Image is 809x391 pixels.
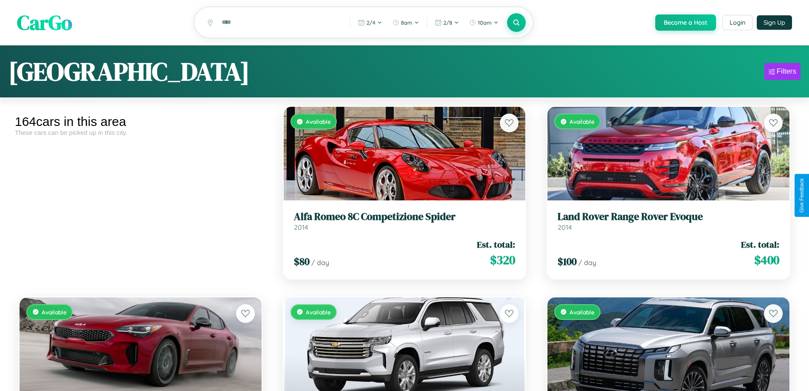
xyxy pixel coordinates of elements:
[306,118,331,125] span: Available
[764,63,801,80] button: Filters
[306,308,331,316] span: Available
[294,223,308,231] span: 2014
[655,14,716,31] button: Become a Host
[757,15,792,30] button: Sign Up
[558,211,779,231] a: Land Rover Range Rover Evoque2014
[294,211,516,223] h3: Alfa Romeo 8C Competizione Spider
[17,9,72,37] span: CarGo
[578,258,596,267] span: / day
[294,254,310,268] span: $ 80
[294,211,516,231] a: Alfa Romeo 8C Competizione Spider2014
[558,254,577,268] span: $ 100
[741,238,779,251] span: Est. total:
[8,54,250,89] h1: [GEOGRAPHIC_DATA]
[558,211,779,223] h3: Land Rover Range Rover Evoque
[15,129,266,136] div: These cars can be picked up in this city.
[478,19,492,26] span: 10am
[569,308,595,316] span: Available
[42,308,67,316] span: Available
[722,15,753,30] button: Login
[354,16,386,29] button: 2/4
[431,16,463,29] button: 2/8
[777,67,796,76] div: Filters
[465,16,503,29] button: 10am
[558,223,572,231] span: 2014
[443,19,452,26] span: 2 / 8
[366,19,375,26] span: 2 / 4
[754,251,779,268] span: $ 400
[799,178,805,213] div: Give Feedback
[401,19,412,26] span: 8am
[477,238,515,251] span: Est. total:
[311,258,329,267] span: / day
[490,251,515,268] span: $ 320
[15,114,266,129] div: 164 cars in this area
[569,118,595,125] span: Available
[388,16,423,29] button: 8am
